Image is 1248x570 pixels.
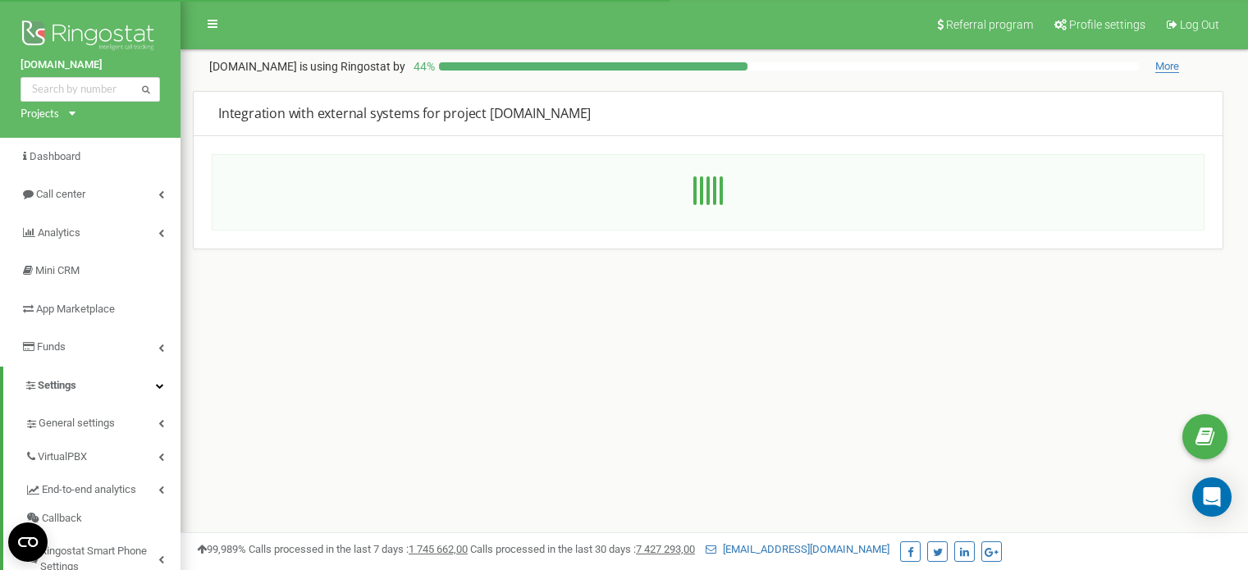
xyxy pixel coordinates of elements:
span: Calls processed in the last 7 days : [249,543,468,555]
a: [DOMAIN_NAME] [21,57,160,73]
span: Funds [37,340,66,353]
div: Projects [21,106,59,121]
a: VirtualPBX [25,438,181,472]
img: Ringostat logo [21,16,160,57]
span: Mini CRM [35,264,80,276]
span: 99,989% [197,543,246,555]
a: General settings [25,404,181,438]
p: 44 % [405,58,439,75]
a: End-to-end analytics [25,472,181,505]
span: Callback [42,511,82,527]
span: App Marketplace [36,303,115,315]
span: Log Out [1180,18,1219,31]
div: Integration with external systems for project [DOMAIN_NAME] [218,104,1198,123]
input: Search by number [21,77,160,102]
span: Profile settings [1069,18,1145,31]
span: Analytics [38,226,80,239]
u: 7 427 293,00 [636,543,695,555]
span: Calls processed in the last 30 days : [470,543,695,555]
u: 1 745 662,00 [409,543,468,555]
span: is using Ringostat by [299,60,405,73]
div: Open Intercom Messenger [1192,477,1232,517]
span: Call center [36,188,85,200]
p: [DOMAIN_NAME] [209,58,405,75]
span: VirtualPBX [38,449,87,465]
span: More [1155,60,1179,73]
span: General settings [39,416,115,431]
span: End-to-end analytics [42,483,136,499]
span: Referral program [946,18,1033,31]
a: [EMAIL_ADDRESS][DOMAIN_NAME] [706,543,889,555]
span: Dashboard [30,150,80,162]
a: Settings [3,367,181,405]
span: Settings [38,379,76,391]
button: Open CMP widget [8,522,48,562]
a: Callback [25,504,181,533]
